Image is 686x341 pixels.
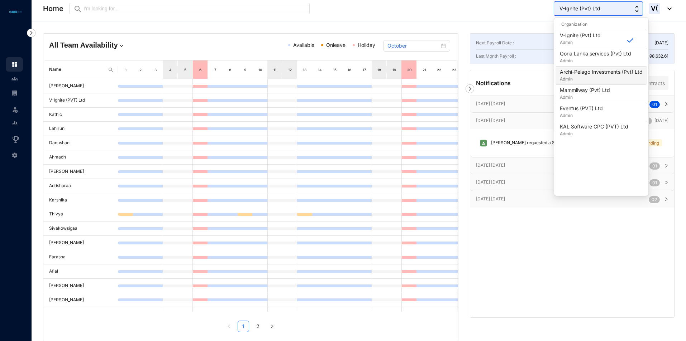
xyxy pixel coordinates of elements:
[11,61,18,68] img: home.c6720e0a13eba0172344.svg
[197,66,203,73] div: 6
[391,66,397,73] div: 19
[560,94,610,101] p: Admin
[560,123,628,130] p: KAL Software CPC (PVT) Ltd
[655,180,657,185] span: 1
[487,139,577,147] p: [PERSON_NAME] requested a Short Leave
[6,57,23,72] li: Home
[43,207,118,221] td: Thivya
[227,324,231,328] span: left
[560,57,631,64] p: Admin
[560,87,610,94] p: Mammilway (Pvt) Ltd
[655,163,657,169] span: 1
[649,162,660,170] sup: 01
[642,80,665,86] span: Contracts
[43,236,118,250] td: [PERSON_NAME]
[332,66,338,73] div: 15
[476,39,514,47] p: Next Payroll Date :
[651,5,658,12] span: V(
[182,66,188,73] div: 5
[560,105,603,112] p: Eventus (PVT) Ltd
[560,112,603,119] p: Admin
[476,179,649,186] p: [DATE] [DATE]
[43,293,118,307] td: [PERSON_NAME]
[11,135,20,144] img: award_outlined.f30b2bda3bf6ea1bf3dd.svg
[652,163,655,169] span: 0
[480,139,487,147] img: leave.374b2f88bfaf12c8fe9851573f569098.svg
[406,66,412,73] div: 20
[664,102,668,106] span: right
[43,165,118,179] td: [PERSON_NAME]
[649,196,660,203] sup: 02
[43,108,118,122] td: Kathic
[560,32,601,39] p: V-Ignite (Pvt) Ltd
[470,96,674,112] div: [DATE] [DATE]01
[242,66,248,73] div: 9
[49,66,105,73] span: Name
[554,1,643,16] button: V-Ignite (Pvt) Ltd
[654,39,668,47] p: [DATE]
[227,66,233,73] div: 8
[358,42,375,48] span: Holiday
[138,66,143,73] div: 2
[560,50,631,57] p: Qoria Lanka services (Pvt) Ltd
[421,66,427,73] div: 21
[11,120,18,126] img: report-unselected.e6a6b4230fc7da01f883.svg
[655,102,657,107] span: 1
[470,157,674,174] div: [DATE] [DATE]01
[560,68,643,75] p: Archi-Pelago Investments (Pvt) Ltd
[649,101,660,108] sup: 01
[252,321,263,332] a: 2
[664,8,672,10] img: dropdown-black.8e83cc76930a90b1a4fdb6d089b7bf3a.svg
[436,66,442,73] div: 22
[317,66,323,73] div: 14
[635,6,639,12] img: up-down-arrow.74152d26bf9780fbf563ca9c90304185.svg
[257,66,263,73] div: 10
[476,79,511,87] p: Notifications
[451,66,457,73] div: 23
[11,90,18,96] img: payroll-unselected.b590312f920e76f0c668.svg
[287,66,293,73] div: 12
[6,116,23,130] li: Reports
[362,66,367,73] div: 17
[43,122,118,136] td: Lahiruni
[43,93,118,108] td: V-Ignite (PVT) Ltd
[476,162,649,169] p: [DATE] [DATE]
[376,66,382,73] div: 18
[43,221,118,236] td: Sivakowsigaa
[664,180,668,185] span: right
[476,53,516,60] p: Last Month Payroll :
[559,5,600,13] span: V-Ignite (Pvt) Ltd
[654,197,657,202] span: 2
[213,66,218,73] div: 7
[652,180,655,185] span: 0
[43,4,63,14] p: Home
[652,102,655,107] span: 0
[11,106,19,113] img: leave-unselected.2934df6273408c3f84d9.svg
[470,113,674,129] div: [DATE] [DATE]01[DATE]
[43,179,118,193] td: Addsharaa
[627,38,633,43] img: blue-correct.187ec8c3ebe1a225110a.svg
[43,150,118,165] td: Ahmadh
[118,42,125,49] img: dropdown.780994ddfa97fca24b89f58b1de131fa.svg
[108,67,114,73] img: search.8ce656024d3affaeffe32e5b30621cb7.svg
[43,279,118,293] td: [PERSON_NAME]
[43,136,118,150] td: Danushan
[123,66,129,73] div: 1
[636,53,668,60] p: LKR 1,598,632.61
[270,324,274,328] span: right
[649,179,660,186] sup: 01
[643,140,659,146] p: Pending
[642,117,668,125] p: [DATE]
[43,264,118,279] td: Aflal
[664,197,668,201] span: right
[476,100,649,107] p: [DATE] [DATE]
[560,75,643,83] p: Admin
[652,197,654,202] span: 0
[476,117,642,124] p: [DATE] [DATE]
[664,164,668,168] span: right
[7,10,23,14] img: logo
[223,321,235,332] button: left
[266,321,278,332] li: Next Page
[43,307,118,321] td: Abinayan
[6,72,23,86] li: Contacts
